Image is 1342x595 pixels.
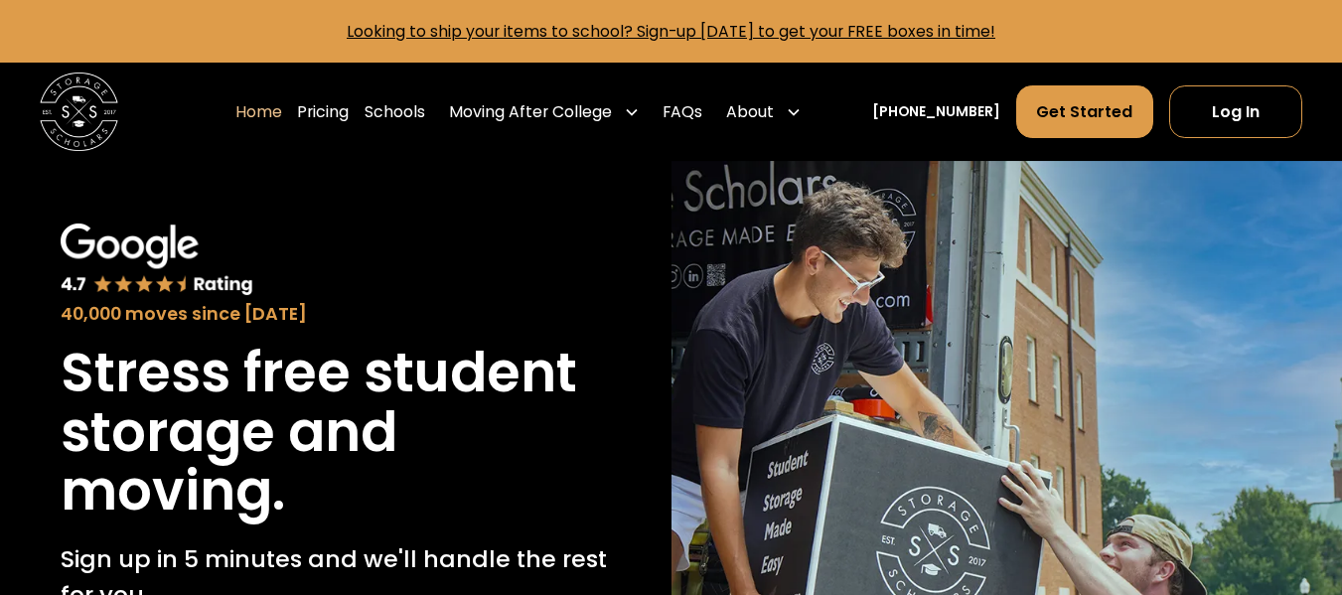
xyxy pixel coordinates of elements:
div: 40,000 moves since [DATE] [61,301,611,328]
a: Pricing [297,84,349,139]
a: FAQs [663,84,702,139]
img: Google 4.7 star rating [61,223,253,297]
div: About [718,84,809,139]
div: Moving After College [441,84,647,139]
div: About [726,100,774,124]
a: Home [235,84,282,139]
a: Get Started [1016,85,1154,138]
a: Log In [1169,85,1302,138]
a: Schools [365,84,425,139]
img: Storage Scholars main logo [40,73,118,151]
a: [PHONE_NUMBER] [872,101,1000,122]
a: Looking to ship your items to school? Sign-up [DATE] to get your FREE boxes in time! [347,20,995,43]
div: Moving After College [449,100,612,124]
h1: Stress free student storage and moving. [61,344,611,521]
a: home [40,73,118,151]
